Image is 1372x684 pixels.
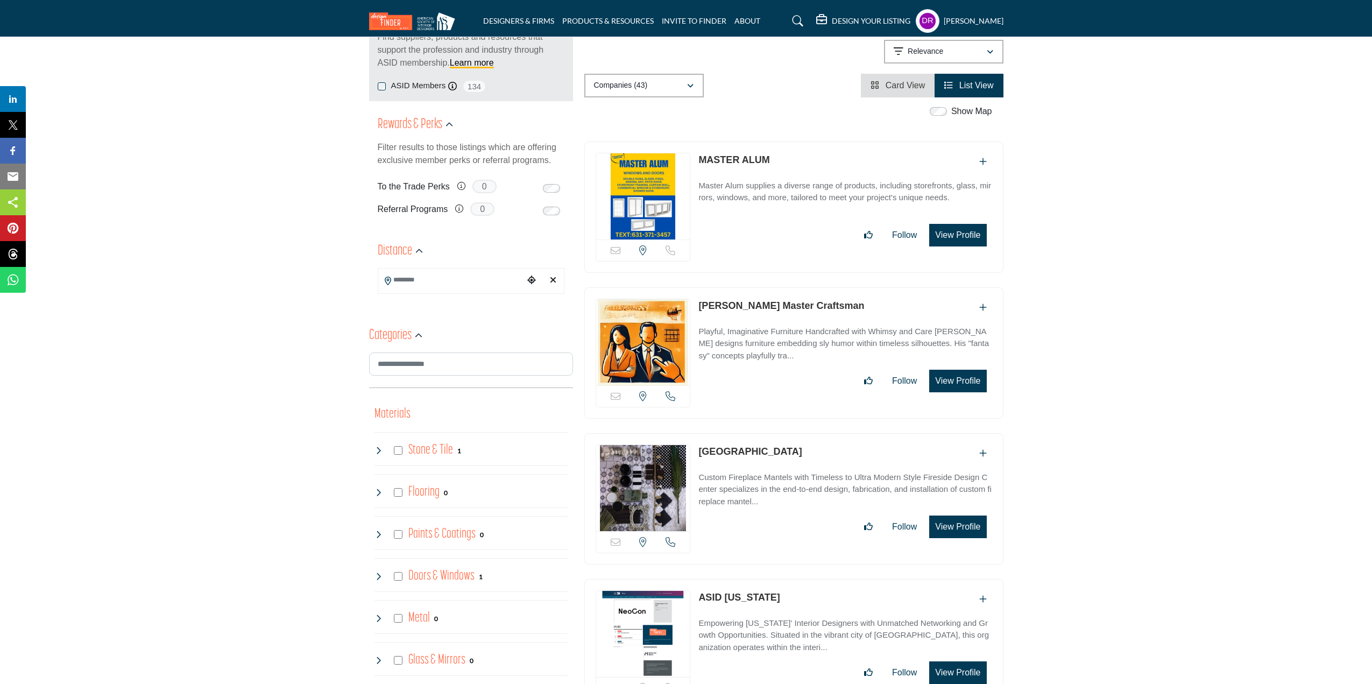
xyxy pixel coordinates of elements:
[472,180,497,193] span: 0
[698,154,769,165] a: MASTER ALUM
[394,488,402,497] input: Select Flooring checkbox
[698,611,992,654] a: Empowering [US_STATE]' Interior Designers with Unmatched Networking and Growth Opportunities. Sit...
[369,326,412,345] h2: Categories
[884,40,1003,64] button: Relevance
[462,80,486,93] span: 134
[394,530,402,539] input: Select Paints & Coatings checkbox
[457,446,461,455] div: 1 Results For Stone & Tile
[524,269,540,292] div: Choose your current location
[885,370,924,392] button: Follow
[450,58,494,67] a: Learn more
[929,516,986,538] button: View Profile
[698,173,992,216] a: Master Alum supplies a diverse range of products, including storefronts, glass, mirrors, windows,...
[698,180,992,216] p: Master Alum supplies a diverse range of products, including storefronts, glass, mirrors, windows,...
[908,46,943,57] p: Relevance
[470,202,494,216] span: 0
[434,615,438,623] b: 0
[698,471,992,508] p: Custom Fireplace Mantels with Timeless to Ultra Modern Style Fireside Design Center specializes i...
[857,224,880,246] button: Like listing
[378,200,448,218] label: Referral Programs
[662,16,726,25] a: INVITE TO FINDER
[857,370,880,392] button: Like listing
[596,591,690,677] img: ASID Illinois
[929,224,986,246] button: View Profile
[394,446,402,455] input: Select Stone & Tile checkbox
[378,242,412,261] h2: Distance
[374,404,411,425] button: Materials
[929,661,986,684] button: View Profile
[857,662,880,683] button: Like listing
[408,651,465,669] h4: Glass & Mirrors: Clear, tinted, etched, specialty and custom cut glass.
[885,224,924,246] button: Follow
[816,15,910,27] div: DESIGN YOUR LISTING
[543,207,560,215] input: Switch to Referral Programs
[698,299,864,313] p: Jake Cress Master Craftsman
[408,525,476,544] h4: Paints & Coatings: Interior, exterior, industrial, specialty paints, stains and sealants.
[698,592,780,603] a: ASID [US_STATE]
[480,531,484,539] b: 0
[698,445,802,459] p: Fireside Design Center
[408,441,453,460] h4: Stone & Tile: Natural stone slabs, tiles and mosaics with unique veining and coloring.
[378,177,450,196] label: To the Trade Perks
[369,352,573,376] input: Search Category
[979,595,987,604] a: Add To List
[979,157,987,166] a: Add To List
[483,16,554,25] a: DESIGNERS & FIRMS
[391,80,446,92] label: ASID Members
[861,74,935,97] li: Card View
[944,16,1003,26] h5: [PERSON_NAME]
[394,656,402,665] input: Select Glass & Mirrors checkbox
[457,447,461,455] b: 1
[698,590,780,605] p: ASID Illinois
[885,516,924,538] button: Follow
[951,105,992,118] label: Show Map
[596,153,690,239] img: MASTER ALUM
[470,655,473,665] div: 0 Results For Glass & Mirrors
[562,16,654,25] a: PRODUCTS & RESOURCES
[929,370,986,392] button: View Profile
[378,269,524,290] input: Search Location
[394,614,402,623] input: Select Metal checkbox
[979,303,987,312] a: Add To List
[408,483,440,502] h4: Flooring: Flooring
[698,617,992,654] p: Empowering [US_STATE]' Interior Designers with Unmatched Networking and Growth Opportunities. Sit...
[596,299,690,385] img: Jake Cress Master Craftsman
[543,184,560,193] input: Switch to To the Trade Perks
[886,81,925,90] span: Card View
[832,16,910,26] h5: DESIGN YOUR LISTING
[698,326,992,362] p: Playful, Imaginative Furniture Handcrafted with Whimsy and Care [PERSON_NAME] designs furniture e...
[434,614,438,623] div: 0 Results For Metal
[584,74,704,97] button: Companies (43)
[698,153,769,167] p: MASTER ALUM
[378,115,442,135] h2: Rewards & Perks
[698,319,992,362] a: Playful, Imaginative Furniture Handcrafted with Whimsy and Care [PERSON_NAME] designs furniture e...
[470,657,473,665] b: 0
[596,445,690,531] img: Fireside Design Center
[594,80,648,91] p: Companies (43)
[871,81,925,90] a: View Card
[935,74,1003,97] li: List View
[944,81,993,90] a: View List
[394,572,402,581] input: Select Doors & Windows checkbox
[916,9,939,33] button: Show hide supplier dropdown
[444,489,448,497] b: 0
[378,141,564,167] p: Filter results to those listings which are offering exclusive member perks or referral programs.
[479,573,483,581] b: 1
[885,662,924,683] button: Follow
[480,530,484,539] div: 0 Results For Paints & Coatings
[369,12,461,30] img: Site Logo
[782,12,810,30] a: Search
[479,572,483,581] div: 1 Results For Doors & Windows
[408,567,475,586] h4: Doors & Windows: Doors & Windows
[378,82,386,90] input: ASID Members checkbox
[378,31,564,69] p: Find suppliers, products and resources that support the profession and industry through ASID memb...
[408,609,430,627] h4: Metal: Iron, steel, aluminum and bronze worked into custom fabrications.
[545,269,561,292] div: Clear search location
[444,488,448,497] div: 0 Results For Flooring
[857,516,880,538] button: Like listing
[698,300,864,311] a: [PERSON_NAME] Master Craftsman
[698,465,992,508] a: Custom Fireplace Mantels with Timeless to Ultra Modern Style Fireside Design Center specializes i...
[979,449,987,458] a: Add To List
[959,81,994,90] span: List View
